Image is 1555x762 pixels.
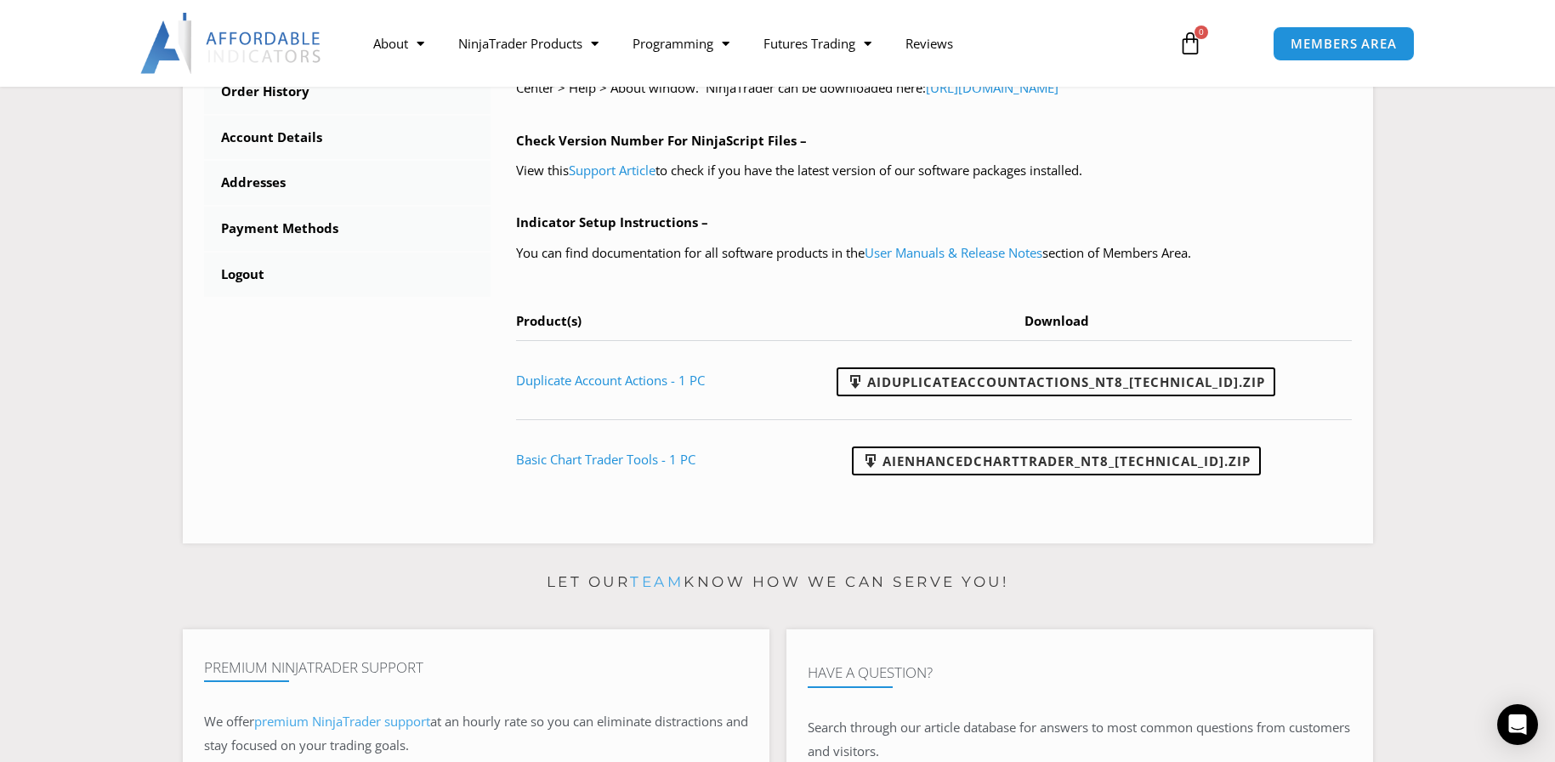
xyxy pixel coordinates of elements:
span: Download [1024,312,1089,329]
a: Programming [616,24,746,63]
a: Addresses [204,161,491,205]
a: Reviews [888,24,970,63]
span: We offer [204,713,254,730]
div: Open Intercom Messenger [1497,704,1538,745]
a: premium NinjaTrader support [254,713,430,730]
nav: Menu [356,24,1159,63]
b: Indicator Setup Instructions – [516,213,708,230]
a: Basic Chart Trader Tools - 1 PC [516,451,695,468]
b: Check Version Number For NinjaScript Files – [516,132,807,149]
a: Duplicate Account Actions - 1 PC [516,372,705,389]
a: team [630,573,684,590]
a: AIEnhancedChartTrader_NT8_[TECHNICAL_ID].zip [852,446,1261,475]
img: LogoAI | Affordable Indicators – NinjaTrader [140,13,323,74]
a: About [356,24,441,63]
h4: Have A Question? [808,664,1352,681]
h4: Premium NinjaTrader Support [204,659,748,676]
a: NinjaTrader Products [441,24,616,63]
a: Account Details [204,116,491,160]
a: Payment Methods [204,207,491,251]
span: 0 [1195,26,1208,39]
a: AIDuplicateAccountActions_NT8_[TECHNICAL_ID].zip [837,367,1275,396]
a: Support Article [569,162,655,179]
a: Futures Trading [746,24,888,63]
a: Order History [204,70,491,114]
a: [URL][DOMAIN_NAME] [926,79,1058,96]
span: MEMBERS AREA [1291,37,1397,50]
span: Product(s) [516,312,582,329]
a: MEMBERS AREA [1273,26,1415,61]
a: Logout [204,253,491,297]
p: You can find documentation for all software products in the section of Members Area. [516,242,1352,265]
span: at an hourly rate so you can eliminate distractions and stay focused on your trading goals. [204,713,748,753]
a: 0 [1153,19,1228,68]
p: View this to check if you have the latest version of our software packages installed. [516,159,1352,183]
a: User Manuals & Release Notes [865,244,1042,261]
p: Let our know how we can serve you! [183,569,1373,596]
